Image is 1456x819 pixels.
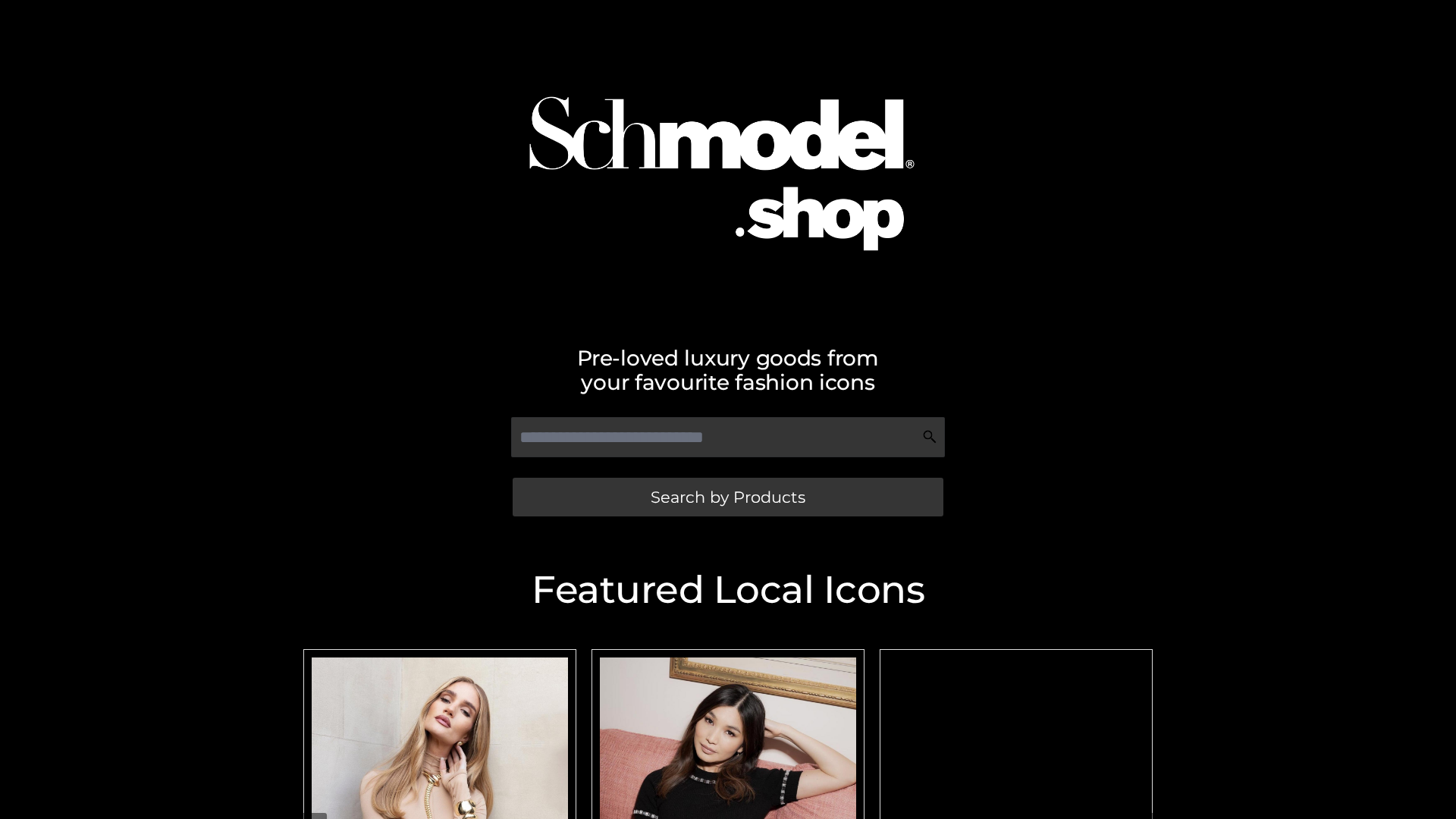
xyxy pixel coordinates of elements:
[296,346,1160,394] h2: Pre-loved luxury goods from your favourite fashion icons
[651,489,805,505] span: Search by Products
[296,571,1160,609] h2: Featured Local Icons​
[922,429,937,444] img: Search Icon
[513,478,943,516] a: Search by Products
